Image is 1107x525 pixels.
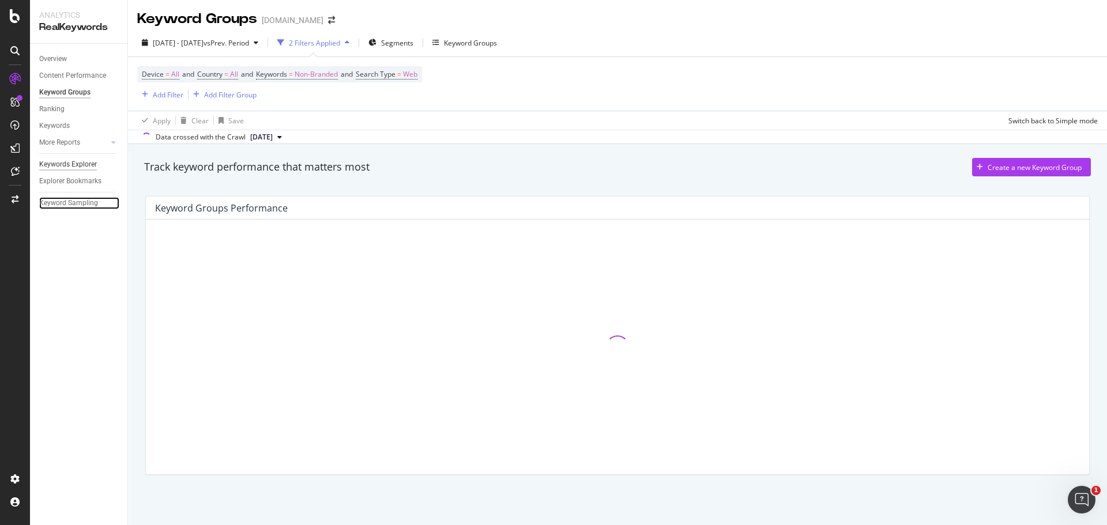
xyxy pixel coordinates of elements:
span: and [241,69,253,79]
span: and [341,69,353,79]
div: Keywords [39,120,70,132]
button: Apply [137,111,171,130]
span: All [230,66,238,82]
button: Keyword Groups [428,33,502,52]
div: Save [228,116,244,126]
span: Device [142,69,164,79]
button: [DATE] - [DATE]vsPrev. Period [137,33,263,52]
a: Content Performance [39,70,119,82]
div: Analytics [39,9,118,21]
span: Country [197,69,223,79]
a: Keyword Groups [39,86,119,99]
div: Explorer Bookmarks [39,175,101,187]
div: Switch back to Simple mode [1008,116,1098,126]
button: Switch back to Simple mode [1004,111,1098,130]
iframe: Intercom live chat [1068,486,1095,513]
span: Web [403,66,417,82]
div: Add Filter [153,90,183,100]
span: All [171,66,179,82]
a: Explorer Bookmarks [39,175,119,187]
button: 2 Filters Applied [273,33,354,52]
span: Non-Branded [295,66,338,82]
div: Create a new Keyword Group [988,163,1082,172]
div: Keyword Groups Performance [155,202,288,214]
div: Keywords Explorer [39,158,97,171]
div: Clear [191,116,209,126]
a: More Reports [39,137,108,149]
button: Add Filter [137,88,183,101]
div: Keyword Sampling [39,197,98,209]
button: Clear [176,111,209,130]
button: [DATE] [246,130,287,144]
span: 2025 Sep. 6th [250,132,273,142]
span: Segments [381,38,413,48]
div: Overview [39,53,67,65]
div: arrow-right-arrow-left [328,16,335,24]
a: Keywords [39,120,119,132]
button: Save [214,111,244,130]
div: Keyword Groups [39,86,91,99]
div: Keyword Groups [137,9,257,29]
span: Search Type [356,69,396,79]
div: [DOMAIN_NAME] [262,14,323,26]
div: RealKeywords [39,21,118,34]
a: Overview [39,53,119,65]
span: [DATE] - [DATE] [153,38,204,48]
a: Keywords Explorer [39,158,119,171]
div: Content Performance [39,70,106,82]
span: Keywords [256,69,287,79]
div: Ranking [39,103,65,115]
span: = [289,69,293,79]
div: Apply [153,116,171,126]
div: Keyword Groups [444,38,497,48]
div: Track keyword performance that matters most [144,160,370,175]
div: Data crossed with the Crawl [156,132,246,142]
div: Add Filter Group [204,90,257,100]
button: Segments [364,33,418,52]
div: 2 Filters Applied [289,38,340,48]
button: Create a new Keyword Group [972,158,1091,176]
span: and [182,69,194,79]
a: Keyword Sampling [39,197,119,209]
button: Add Filter Group [189,88,257,101]
span: = [224,69,228,79]
div: More Reports [39,137,80,149]
span: = [397,69,401,79]
span: = [165,69,170,79]
span: vs Prev. Period [204,38,249,48]
span: 1 [1091,486,1101,495]
a: Ranking [39,103,119,115]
